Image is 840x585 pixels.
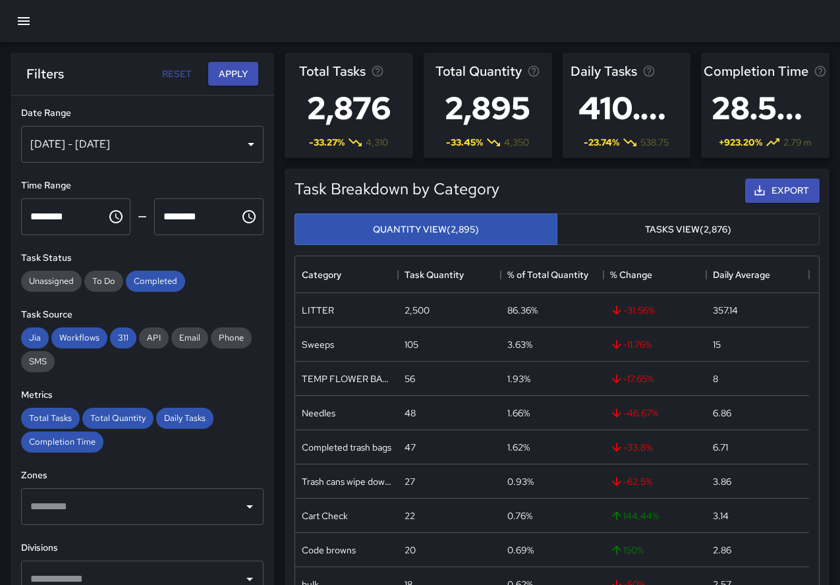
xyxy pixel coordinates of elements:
[126,275,185,287] span: Completed
[156,408,213,429] div: Daily Tasks
[405,256,464,293] div: Task Quantity
[504,136,529,149] span: 4,350
[236,204,262,230] button: Choose time, selected time is 11:59 PM
[21,327,49,348] div: Jia
[51,327,107,348] div: Workflows
[405,475,415,488] div: 27
[302,509,348,522] div: Cart Check
[21,351,55,372] div: SMS
[294,179,499,200] h5: Task Breakdown by Category
[302,304,334,317] div: LITTER
[171,327,208,348] div: Email
[405,543,416,557] div: 20
[507,475,534,488] div: 0.93%
[398,256,501,293] div: Task Quantity
[507,509,532,522] div: 0.76%
[299,82,399,134] h3: 2,876
[610,372,654,385] span: -17.65 %
[21,106,264,121] h6: Date Range
[51,332,107,343] span: Workflows
[507,406,530,420] div: 1.66%
[82,408,154,429] div: Total Quantity
[435,61,522,82] span: Total Quantity
[584,136,619,149] span: -23.74 %
[21,332,49,343] span: Jia
[126,271,185,292] div: Completed
[110,327,136,348] div: 311
[713,304,738,317] div: 357.14
[610,543,644,557] span: 150 %
[21,308,264,322] h6: Task Source
[713,509,729,522] div: 3.14
[208,62,258,86] button: Apply
[110,332,136,343] span: 311
[405,304,430,317] div: 2,500
[405,441,416,454] div: 47
[302,543,356,557] div: Code browns
[299,61,366,82] span: Total Tasks
[713,475,731,488] div: 3.86
[642,65,656,78] svg: Average number of tasks per day in the selected period, compared to the previous period.
[814,65,827,78] svg: Average time taken to complete tasks in the selected period, compared to the previous period.
[155,62,198,86] button: Reset
[713,441,728,454] div: 6.71
[211,327,252,348] div: Phone
[713,338,721,351] div: 15
[405,338,418,351] div: 105
[405,509,415,522] div: 22
[571,61,637,82] span: Daily Tasks
[704,82,827,134] h3: 28.56 m
[557,213,820,246] button: Tasks View(2,876)
[21,436,103,447] span: Completion Time
[302,338,334,351] div: Sweeps
[21,275,82,287] span: Unassigned
[302,406,335,420] div: Needles
[704,61,808,82] span: Completion Time
[84,275,123,287] span: To Do
[507,441,530,454] div: 1.62%
[571,82,683,134] h3: 410.86
[21,408,80,429] div: Total Tasks
[21,468,264,483] h6: Zones
[610,406,658,420] span: -46.67 %
[294,213,557,246] button: Quantity View(2,895)
[21,388,264,403] h6: Metrics
[640,136,669,149] span: 538.75
[713,543,731,557] div: 2.86
[21,271,82,292] div: Unassigned
[713,406,731,420] div: 6.86
[610,475,652,488] span: -62.5 %
[446,136,483,149] span: -33.45 %
[302,475,391,488] div: Trash cans wipe downs
[103,204,129,230] button: Choose time, selected time is 12:00 AM
[706,256,809,293] div: Daily Average
[21,412,80,424] span: Total Tasks
[156,412,213,424] span: Daily Tasks
[302,256,341,293] div: Category
[82,412,154,424] span: Total Quantity
[371,65,384,78] svg: Total number of tasks in the selected period, compared to the previous period.
[501,256,603,293] div: % of Total Quantity
[139,332,169,343] span: API
[435,82,540,134] h3: 2,895
[603,256,706,293] div: % Change
[84,271,123,292] div: To Do
[405,406,416,420] div: 48
[21,541,264,555] h6: Divisions
[21,432,103,453] div: Completion Time
[507,256,588,293] div: % of Total Quantity
[719,136,762,149] span: + 923.20 %
[527,65,540,78] svg: Total task quantity in the selected period, compared to the previous period.
[610,256,652,293] div: % Change
[507,304,538,317] div: 86.36%
[295,256,398,293] div: Category
[309,136,345,149] span: -33.27 %
[610,338,652,351] span: -11.76 %
[240,497,259,516] button: Open
[745,179,820,203] button: Export
[26,63,64,84] h6: Filters
[610,441,652,454] span: -33.8 %
[507,338,532,351] div: 3.63%
[610,304,655,317] span: -31.56 %
[713,372,718,385] div: 8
